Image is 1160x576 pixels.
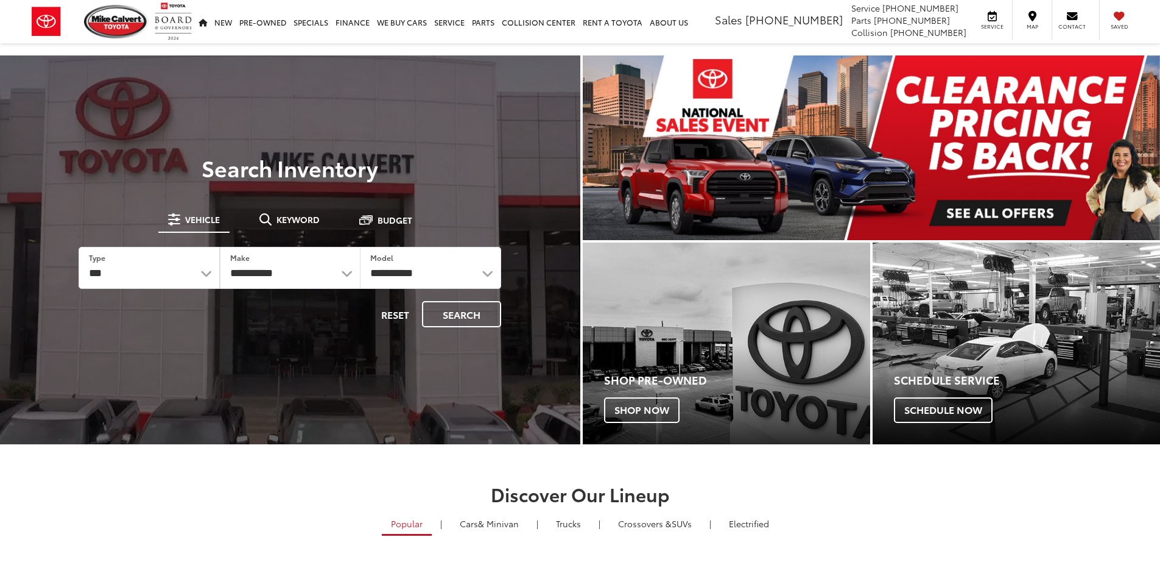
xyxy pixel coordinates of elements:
[547,513,590,534] a: Trucks
[583,243,870,444] div: Toyota
[533,517,541,530] li: |
[478,517,519,530] span: & Minivan
[873,243,1160,444] div: Toyota
[706,517,714,530] li: |
[604,374,870,386] h4: Shop Pre-Owned
[851,14,871,26] span: Parts
[873,243,1160,444] a: Schedule Service Schedule Now
[382,513,432,536] a: Popular
[609,513,701,534] a: SUVs
[745,12,843,27] span: [PHONE_NUMBER]
[84,5,149,38] img: Mike Calvert Toyota
[1106,23,1133,30] span: Saved
[1058,23,1086,30] span: Contact
[185,215,220,224] span: Vehicle
[378,216,412,224] span: Budget
[979,23,1006,30] span: Service
[894,397,993,423] span: Schedule Now
[720,513,778,534] a: Electrified
[451,513,528,534] a: Cars
[851,2,880,14] span: Service
[276,215,320,224] span: Keyword
[874,14,950,26] span: [PHONE_NUMBER]
[1019,23,1046,30] span: Map
[51,155,529,180] h3: Search Inventory
[422,301,501,327] button: Search
[882,2,958,14] span: [PHONE_NUMBER]
[894,374,1160,386] h4: Schedule Service
[89,252,105,263] label: Type
[151,484,1010,504] h2: Discover Our Lineup
[890,26,966,38] span: [PHONE_NUMBER]
[604,397,680,423] span: Shop Now
[618,517,672,530] span: Crossovers &
[851,26,888,38] span: Collision
[437,517,445,530] li: |
[371,301,420,327] button: Reset
[583,243,870,444] a: Shop Pre-Owned Shop Now
[230,252,250,263] label: Make
[370,252,393,263] label: Model
[715,12,742,27] span: Sales
[596,517,603,530] li: |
